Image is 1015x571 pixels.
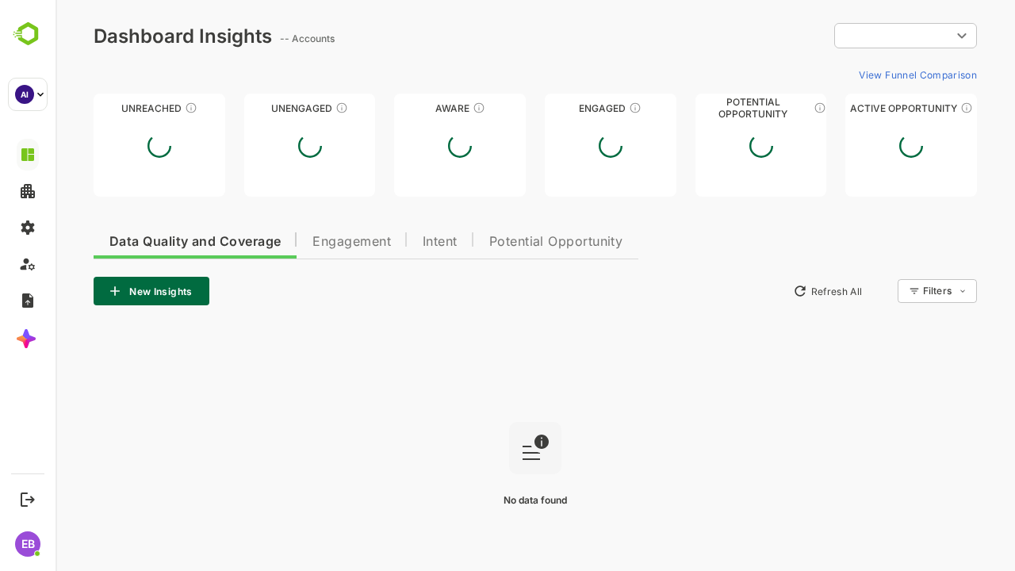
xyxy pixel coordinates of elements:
button: Refresh All [730,278,814,304]
div: Active Opportunity [790,102,921,114]
div: Engaged [489,102,621,114]
span: Potential Opportunity [434,236,568,248]
div: These accounts have just entered the buying cycle and need further nurturing [417,102,430,114]
button: View Funnel Comparison [797,62,921,87]
div: These accounts are MQAs and can be passed on to Inside Sales [758,102,771,114]
div: These accounts are warm, further nurturing would qualify them to MQAs [573,102,586,114]
div: ​ [779,21,921,50]
span: Engagement [257,236,335,248]
div: Dashboard Insights [38,25,216,48]
div: Aware [339,102,470,114]
div: These accounts have not been engaged with for a defined time period [129,102,142,114]
button: Logout [17,489,38,510]
div: Filters [868,285,896,297]
div: AI [15,85,34,104]
div: Potential Opportunity [640,102,772,114]
div: These accounts have open opportunities which might be at any of the Sales Stages [905,102,917,114]
div: These accounts have not shown enough engagement and need nurturing [280,102,293,114]
div: Unengaged [189,102,320,114]
div: EB [15,531,40,557]
ag: -- Accounts [224,33,284,44]
div: Unreached [38,102,170,114]
span: No data found [448,494,511,506]
img: BambooboxLogoMark.f1c84d78b4c51b1a7b5f700c9845e183.svg [8,19,48,49]
span: Data Quality and Coverage [54,236,225,248]
div: Filters [866,277,921,305]
button: New Insights [38,277,154,305]
span: Intent [367,236,402,248]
